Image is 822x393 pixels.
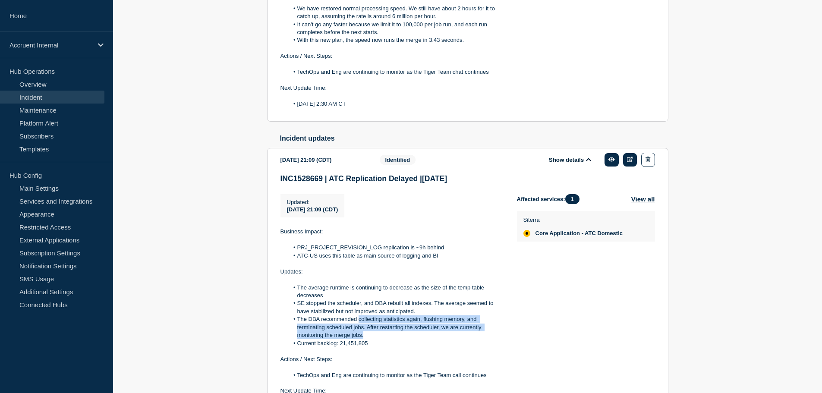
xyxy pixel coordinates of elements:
[631,194,655,204] button: View all
[280,174,655,183] h3: INC1528669 | ATC Replication Delayed |[DATE]
[280,228,503,236] p: Business Impact:
[280,153,367,167] div: [DATE] 21:09 (CDT)
[289,244,503,252] li: PRJ_PROJECT_REVISION_LOG replication is ~9h behind
[280,268,503,276] p: Updates:
[523,217,623,223] p: Siterra
[517,194,584,204] span: Affected services:
[289,315,503,339] li: The DBA recommended collecting statistics again, flushing memory, and terminating scheduled jobs....
[289,299,503,315] li: SE stopped the scheduler, and DBA rebuilt all indexes. The average seemed to have stabilized but ...
[289,252,503,260] li: ATC-US uses this table as main source of logging and BI
[289,36,503,44] li: With this new plan, the speed now runs the merge in 3.43 seconds.
[523,230,530,237] div: affected
[9,41,92,49] p: Accruent Internal
[289,100,503,108] li: [DATE] 2:30 AM CT
[565,194,579,204] span: 1
[289,340,503,347] li: Current backlog: 21,451,805
[280,135,668,142] h2: Incident updates
[289,284,503,300] li: The average runtime is continuing to decrease as the size of the temp table decreases
[289,68,503,76] li: TechOps and Eng are continuing to monitor as the Tiger Team chat continues
[289,21,503,37] li: It can't go any faster because we limit it to 100,000 per job run, and each run completes before ...
[287,199,338,205] p: Updated :
[289,371,503,379] li: TechOps and Eng are continuing to monitor as the Tiger Team call continues
[289,5,503,21] li: We have restored normal processing speed. We still have about 2 hours for it to catch up, assumin...
[380,155,416,165] span: Identified
[535,230,623,237] span: Core Application - ATC Domestic
[287,206,338,213] span: [DATE] 21:09 (CDT)
[280,84,503,92] p: Next Update Time:
[280,52,503,60] p: Actions / Next Steps:
[280,355,503,363] p: Actions / Next Steps:
[546,156,594,163] button: Show details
